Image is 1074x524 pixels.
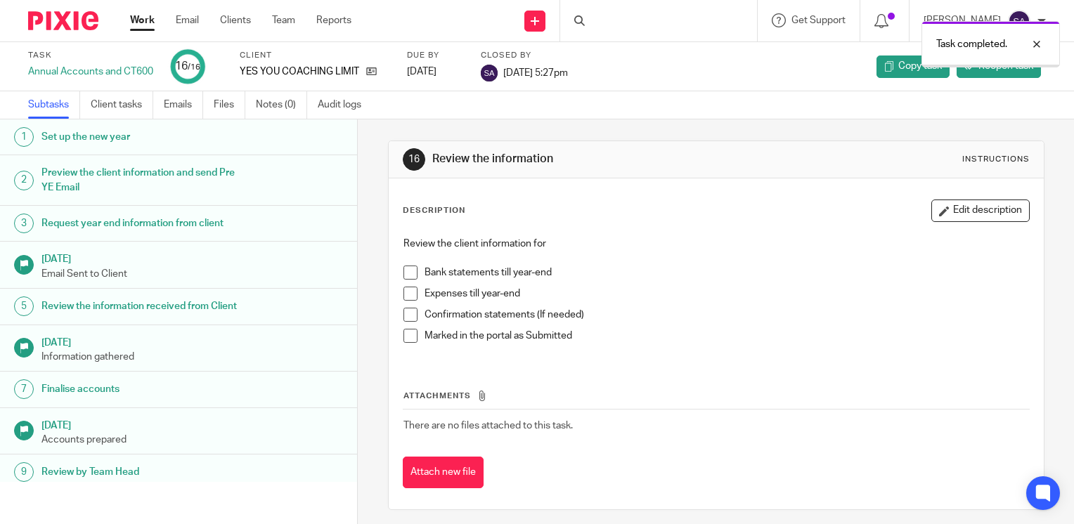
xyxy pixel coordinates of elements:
span: Attachments [403,392,471,400]
a: Email [176,13,199,27]
div: 3 [14,214,34,233]
p: Task completed. [936,37,1007,51]
img: svg%3E [1008,10,1030,32]
div: 16 [403,148,425,171]
div: 9 [14,462,34,482]
button: Edit description [931,199,1030,222]
p: Information gathered [41,350,344,364]
button: Attach new file [403,457,484,488]
div: [DATE] [407,65,463,79]
h1: Preview the client information and send Pre YE Email [41,162,242,198]
a: Client tasks [91,91,153,119]
span: [DATE] 5:27pm [503,67,568,77]
h1: [DATE] [41,249,344,266]
a: Audit logs [318,91,372,119]
p: Bank statements till year-end [425,266,1029,280]
p: Marked in the portal as Submitted [425,329,1029,343]
p: Review the client information for [403,237,1029,251]
div: 5 [14,296,34,316]
p: Description [403,205,465,216]
h1: Review the information [432,152,746,166]
label: Task [28,50,153,61]
img: Pixie [28,11,98,30]
small: /16 [188,63,200,71]
div: 1 [14,127,34,147]
label: Closed by [481,50,568,61]
h1: Review by Team Head [41,461,242,483]
a: Reports [316,13,351,27]
h1: Finalise accounts [41,379,242,400]
h1: [DATE] [41,415,344,433]
a: Notes (0) [256,91,307,119]
p: Expenses till year-end [425,287,1029,301]
p: Accounts prepared [41,433,344,447]
a: Work [130,13,155,27]
div: Annual Accounts and CT600 [28,65,153,79]
div: 16 [175,58,200,74]
span: There are no files attached to this task. [403,421,573,431]
p: Confirmation statements (If needed) [425,308,1029,322]
div: 7 [14,379,34,399]
h1: [DATE] [41,332,344,350]
h1: Set up the new year [41,126,242,148]
img: svg%3E [481,65,498,81]
p: Email Sent to Client [41,267,344,281]
label: Due by [407,50,463,61]
div: 2 [14,171,34,190]
h1: Request year end information from client [41,213,242,234]
a: Subtasks [28,91,80,119]
label: Client [240,50,389,61]
a: Team [272,13,295,27]
div: Instructions [962,154,1030,165]
a: Files [214,91,245,119]
a: Emails [164,91,203,119]
h1: Review the information received from Client [41,296,242,317]
a: Clients [220,13,251,27]
p: YES YOU COACHING LIMITED [240,65,359,79]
